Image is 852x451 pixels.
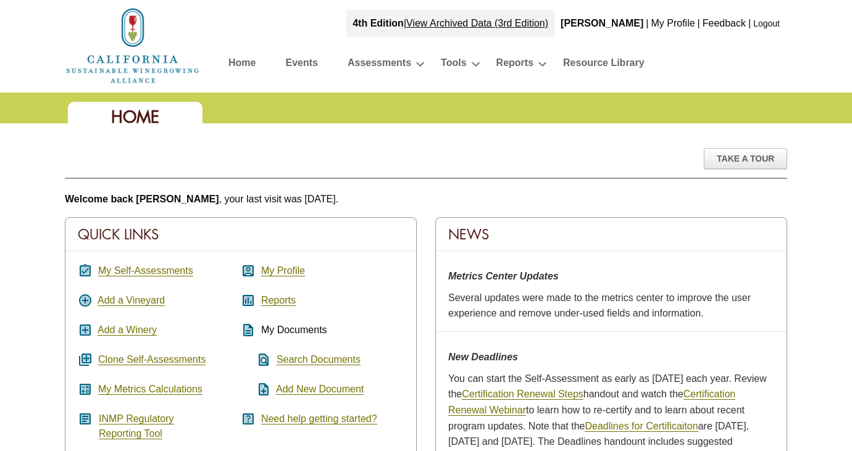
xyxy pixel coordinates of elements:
[448,352,518,362] strong: New Deadlines
[98,384,203,395] a: My Metrics Calculations
[78,352,93,367] i: queue
[747,10,752,37] div: |
[65,191,787,207] p: , your last visit was [DATE].
[241,412,256,426] i: help_center
[462,389,583,400] a: Certification Renewal Steps
[285,54,317,76] a: Events
[436,218,787,251] div: News
[98,295,165,306] a: Add a Vineyard
[241,323,256,337] i: description
[241,263,256,278] i: account_box
[65,39,201,50] a: Home
[753,19,780,28] a: Logout
[645,10,649,37] div: |
[441,54,466,76] a: Tools
[585,421,698,432] a: Deadlines for Certificaiton
[261,325,327,335] span: My Documents
[111,106,159,128] span: Home
[98,354,206,365] a: Clone Self-Assessments
[651,18,695,28] a: My Profile
[261,265,305,276] a: My Profile
[561,18,643,28] b: [PERSON_NAME]
[448,389,735,416] a: Certification Renewal Webinar
[563,54,645,76] a: Resource Library
[276,384,364,395] a: Add New Document
[98,265,193,276] a: My Self-Assessments
[277,354,361,365] a: Search Documents
[241,352,271,367] i: find_in_page
[448,271,559,281] strong: Metrics Center Updates
[241,382,271,397] i: note_add
[704,148,787,169] div: Take A Tour
[406,18,548,28] a: View Archived Data (3rd Edition)
[261,413,377,424] a: Need help getting started?
[98,325,157,336] a: Add a Winery
[703,18,746,28] a: Feedback
[78,263,93,278] i: assignment_turned_in
[99,413,174,439] a: INMP RegulatoryReporting Tool
[65,194,219,204] b: Welcome back [PERSON_NAME]
[696,10,701,37] div: |
[348,54,411,76] a: Assessments
[448,292,751,319] span: Several updates were made to the metrics center to improve the user experience and remove under-u...
[261,295,296,306] a: Reports
[65,218,416,251] div: Quick Links
[65,6,201,85] img: logo_cswa2x.png
[353,18,404,28] strong: 4th Edition
[228,54,256,76] a: Home
[78,293,93,308] i: add_circle
[496,54,533,76] a: Reports
[241,293,256,308] i: assessment
[78,382,93,397] i: calculate
[346,10,554,37] div: |
[78,412,93,426] i: article
[78,323,93,337] i: add_box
